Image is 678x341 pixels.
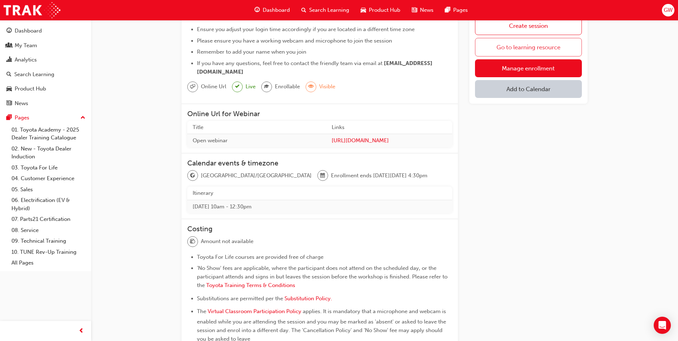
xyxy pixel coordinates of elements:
span: Live [246,83,256,91]
span: money-icon [190,237,195,246]
a: Create session [475,16,582,35]
span: prev-icon [79,327,84,336]
span: graduationCap-icon [264,82,269,92]
span: calendar-icon [320,171,325,181]
span: GW [664,6,673,14]
a: Analytics [3,53,88,66]
a: [URL][DOMAIN_NAME] [332,137,447,145]
button: DashboardMy TeamAnalyticsSearch LearningProduct HubNews [3,23,88,111]
a: 05. Sales [9,184,88,195]
th: Links [326,121,452,134]
span: eye-icon [308,82,313,92]
h3: Costing [187,225,452,233]
a: 08. Service [9,225,88,236]
a: Dashboard [3,24,88,38]
a: Product Hub [3,82,88,95]
span: Open webinar [193,137,228,144]
span: car-icon [361,6,366,15]
span: Please ensure you have a working webcam and microphone to join the session [197,38,392,44]
a: Substitution Policy. [284,295,332,302]
span: [GEOGRAPHIC_DATA]/[GEOGRAPHIC_DATA] [201,172,312,180]
a: pages-iconPages [439,3,474,18]
a: 06. Electrification (EV & Hybrid) [9,195,88,214]
a: 07. Parts21 Certification [9,214,88,225]
button: GW [662,4,674,16]
span: Search Learning [309,6,349,14]
a: 10. TUNE Rev-Up Training [9,247,88,258]
div: Analytics [15,56,37,64]
div: News [15,99,28,108]
span: [EMAIL_ADDRESS][DOMAIN_NAME] [197,60,432,75]
a: Toyota Training Terms & Conditions [206,282,295,288]
a: search-iconSearch Learning [296,3,355,18]
span: Remember to add your name when you join [197,49,306,55]
a: Search Learning [3,68,88,81]
span: Enrollment ends [DATE][DATE] 4:30pm [331,172,427,180]
span: up-icon [80,113,85,123]
span: The [197,308,206,315]
span: car-icon [6,86,12,92]
span: search-icon [301,6,306,15]
th: Title [187,121,326,134]
span: Enrollable [275,83,300,91]
span: chart-icon [6,57,12,63]
button: Pages [3,111,88,124]
div: Search Learning [14,70,54,79]
div: My Team [15,41,37,50]
a: guage-iconDashboard [249,3,296,18]
span: pages-icon [445,6,450,15]
h3: Calendar events & timezone [187,159,452,167]
div: Open Intercom Messenger [654,317,671,334]
span: tick-icon [235,82,239,91]
span: Amount not available [201,237,253,246]
a: All Pages [9,257,88,268]
span: guage-icon [254,6,260,15]
div: Dashboard [15,27,42,35]
a: 09. Technical Training [9,236,88,247]
a: 02. New - Toyota Dealer Induction [9,143,88,162]
a: Go to learning resource [475,38,582,56]
a: Virtual Classroom Participation Policy [208,308,301,315]
span: people-icon [6,43,12,49]
div: Product Hub [15,85,46,93]
td: [DATE] 10am - 12:30pm [187,200,452,213]
a: news-iconNews [406,3,439,18]
a: My Team [3,39,88,52]
span: pages-icon [6,115,12,121]
span: Toyota For Life courses are provided free of charge [197,254,323,260]
button: Add to Calendar [475,80,582,98]
a: 01. Toyota Academy - 2025 Dealer Training Catalogue [9,124,88,143]
span: globe-icon [190,171,195,181]
span: If you have any questions, feel free to contact the friendly team via email at [197,60,382,66]
span: news-icon [412,6,417,15]
span: Pages [453,6,468,14]
span: guage-icon [6,28,12,34]
span: 'No Show' fees are applicable, where the participant does not attend on the scheduled day, or the... [197,265,449,288]
th: Itinerary [187,187,452,200]
span: news-icon [6,100,12,107]
a: car-iconProduct Hub [355,3,406,18]
a: News [3,97,88,110]
span: sessionType_ONLINE_URL-icon [190,82,195,92]
span: News [420,6,434,14]
span: Ensure you adjust your login time accordingly if you are located in a different time zone [197,26,415,33]
img: Trak [4,2,60,18]
span: Product Hub [369,6,400,14]
span: Dashboard [263,6,290,14]
h3: Online Url for Webinar [187,110,452,118]
span: Visible [319,83,335,91]
span: Online Url [201,83,226,91]
a: 04. Customer Experience [9,173,88,184]
a: 03. Toyota For Life [9,162,88,173]
div: Pages [15,114,29,122]
a: Manage enrollment [475,59,582,77]
span: Substitutions are permitted per the [197,295,283,302]
span: search-icon [6,71,11,78]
